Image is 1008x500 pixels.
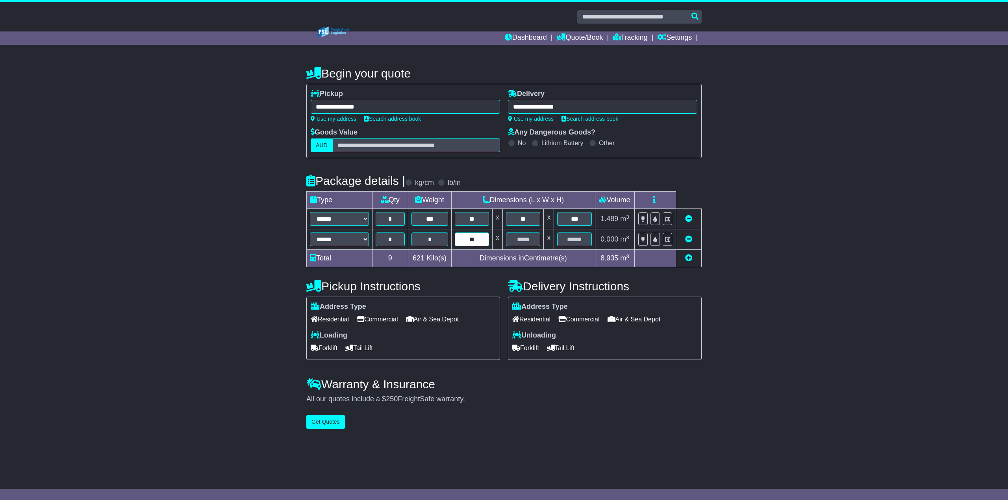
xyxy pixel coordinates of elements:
[685,235,692,243] a: Remove this item
[306,280,500,293] h4: Pickup Instructions
[685,254,692,262] a: Add new item
[558,313,599,325] span: Commercial
[547,342,574,354] span: Tail Lift
[541,139,584,147] label: Lithium Battery
[306,415,345,429] button: Get Quotes
[657,31,692,45] a: Settings
[544,209,554,229] td: x
[306,67,702,80] h4: Begin your quote
[357,313,398,325] span: Commercial
[512,342,539,354] span: Forklift
[600,254,618,262] span: 8.935
[311,342,337,354] span: Forklift
[311,116,356,122] a: Use my address
[311,128,358,137] label: Goods Value
[345,342,373,354] span: Tail Lift
[448,179,461,187] label: lb/in
[613,31,647,45] a: Tracking
[451,250,595,267] td: Dimensions in Centimetre(s)
[599,139,615,147] label: Other
[307,250,372,267] td: Total
[408,250,451,267] td: Kilo(s)
[311,303,366,311] label: Address Type
[372,250,408,267] td: 9
[311,138,333,152] label: AUD
[512,313,550,325] span: Residential
[544,229,554,250] td: x
[685,215,692,223] a: Remove this item
[306,174,405,187] h4: Package details |
[508,116,554,122] a: Use my address
[306,378,702,391] h4: Warranty & Insurance
[311,331,347,340] label: Loading
[451,192,595,209] td: Dimensions (L x W x H)
[505,31,547,45] a: Dashboard
[620,215,629,223] span: m
[626,253,629,259] sup: 3
[512,331,556,340] label: Unloading
[364,116,421,122] a: Search address book
[608,313,661,325] span: Air & Sea Depot
[406,313,459,325] span: Air & Sea Depot
[493,229,503,250] td: x
[311,313,349,325] span: Residential
[508,280,702,293] h4: Delivery Instructions
[413,254,424,262] span: 621
[311,90,343,98] label: Pickup
[518,139,526,147] label: No
[306,395,702,404] div: All our quotes include a $ FreightSafe warranty.
[620,254,629,262] span: m
[508,128,595,137] label: Any Dangerous Goods?
[620,235,629,243] span: m
[556,31,603,45] a: Quote/Book
[493,209,503,229] td: x
[386,395,398,403] span: 250
[626,214,629,220] sup: 3
[600,215,618,223] span: 1.489
[508,90,545,98] label: Delivery
[372,192,408,209] td: Qty
[408,192,451,209] td: Weight
[561,116,618,122] a: Search address book
[307,192,372,209] td: Type
[512,303,568,311] label: Address Type
[415,179,434,187] label: kg/cm
[600,235,618,243] span: 0.000
[626,234,629,240] sup: 3
[595,192,634,209] td: Volume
